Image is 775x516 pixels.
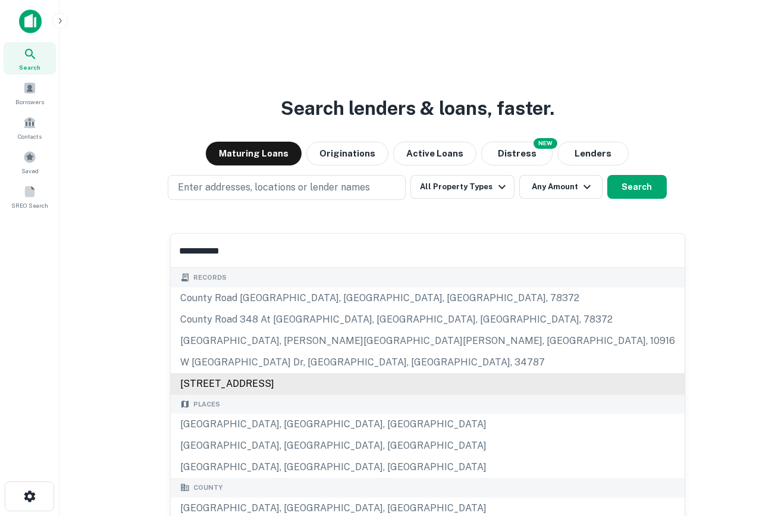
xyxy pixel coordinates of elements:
[4,111,56,143] a: Contacts
[18,132,42,141] span: Contacts
[193,483,222,493] span: County
[534,138,557,149] div: NEW
[393,142,476,165] button: Active Loans
[19,62,40,72] span: Search
[178,180,370,195] p: Enter addresses, locations or lender names
[281,94,554,123] h3: Search lenders & loans, faster.
[21,166,39,176] span: Saved
[4,77,56,109] a: Borrowers
[4,42,56,74] a: Search
[557,142,629,165] button: Lenders
[607,175,667,199] button: Search
[4,146,56,178] a: Saved
[19,10,42,33] img: capitalize-icon.png
[11,201,48,210] span: SREO Search
[171,456,685,478] div: [GEOGRAPHIC_DATA], [GEOGRAPHIC_DATA], [GEOGRAPHIC_DATA]
[15,97,44,107] span: Borrowers
[716,421,775,478] iframe: Chat Widget
[481,142,553,165] button: Search distressed loans with lien and other non-mortgage details.
[519,175,603,199] button: Any Amount
[171,373,685,395] div: [STREET_ADDRESS]
[193,273,227,283] span: Records
[4,180,56,212] a: SREO Search
[410,175,514,199] button: All Property Types
[171,435,685,456] div: [GEOGRAPHIC_DATA], [GEOGRAPHIC_DATA], [GEOGRAPHIC_DATA]
[206,142,302,165] button: Maturing Loans
[171,352,685,373] div: w [GEOGRAPHIC_DATA] dr, [GEOGRAPHIC_DATA], [GEOGRAPHIC_DATA], 34787
[168,175,406,200] button: Enter addresses, locations or lender names
[171,287,685,309] div: county road [GEOGRAPHIC_DATA], [GEOGRAPHIC_DATA], [GEOGRAPHIC_DATA], 78372
[171,330,685,352] div: [GEOGRAPHIC_DATA], [PERSON_NAME][GEOGRAPHIC_DATA][PERSON_NAME], [GEOGRAPHIC_DATA], 10916
[193,399,220,409] span: Places
[171,309,685,330] div: county road 348 at [GEOGRAPHIC_DATA], [GEOGRAPHIC_DATA], [GEOGRAPHIC_DATA], 78372
[306,142,388,165] button: Originations
[171,414,685,435] div: [GEOGRAPHIC_DATA], [GEOGRAPHIC_DATA], [GEOGRAPHIC_DATA]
